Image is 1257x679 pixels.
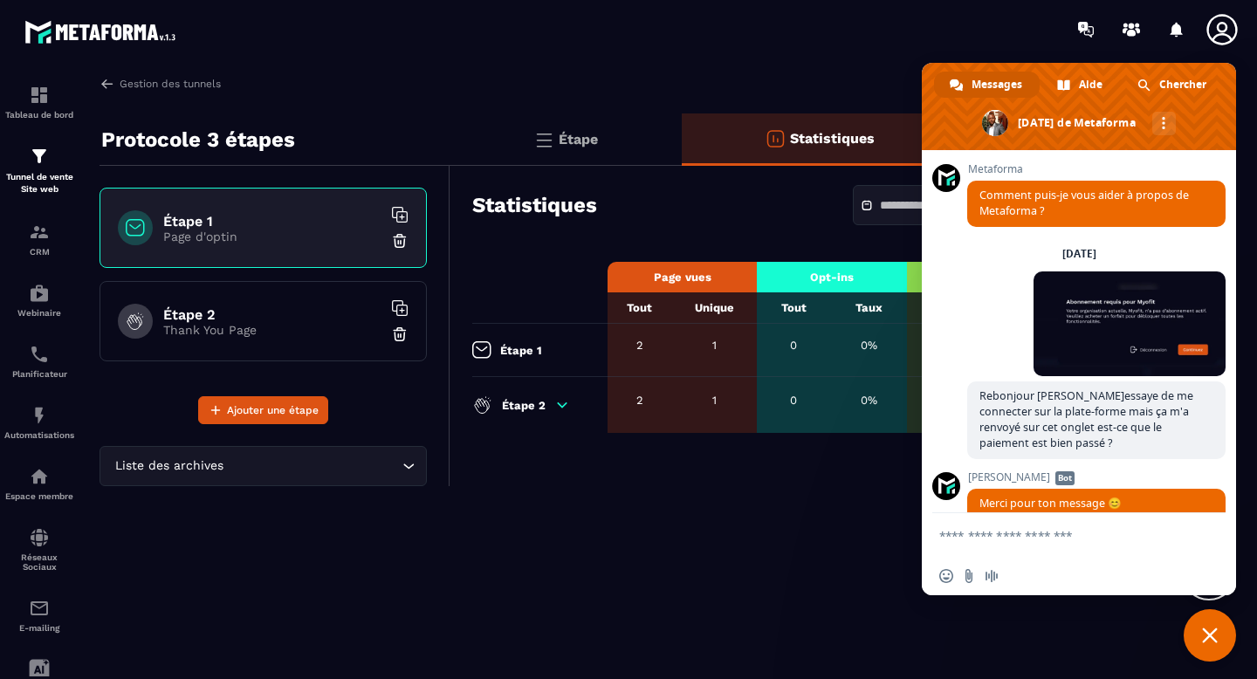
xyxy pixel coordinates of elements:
[680,394,748,407] div: 1
[29,85,50,106] img: formation
[4,209,74,270] a: formationformationCRM
[962,569,976,583] span: Envoyer un fichier
[1079,72,1102,98] span: Aide
[4,270,74,331] a: automationsautomationsWebinaire
[163,323,381,337] p: Thank You Page
[559,131,598,147] p: Étape
[1159,72,1206,98] span: Chercher
[198,396,328,424] button: Ajouter une étape
[4,453,74,514] a: automationsautomationsEspace membre
[608,292,672,324] th: Tout
[907,292,1004,324] th: Total
[1062,249,1096,259] div: [DATE]
[100,76,221,92] a: Gestion des tunnels
[4,491,74,501] p: Espace membre
[979,388,1193,450] span: Rebonjour [PERSON_NAME]essaye de me connecter sur la plate-forme mais ça m'a renvoyé sur cet ongl...
[29,527,50,548] img: social-network
[163,230,381,243] p: Page d'optin
[533,129,554,150] img: bars.0d591741.svg
[391,326,409,343] img: trash
[29,344,50,365] img: scheduler
[1152,112,1176,135] div: Autres canaux
[101,122,295,157] p: Protocole 3 étapes
[916,339,995,352] div: 0
[4,623,74,633] p: E-mailing
[4,331,74,392] a: schedulerschedulerPlanificateur
[4,369,74,379] p: Planificateur
[4,308,74,318] p: Webinaire
[29,405,50,426] img: automations
[985,569,999,583] span: Message audio
[939,528,1180,544] textarea: Entrez votre message...
[939,569,953,583] span: Insérer un emoji
[790,130,875,147] p: Statistiques
[934,72,1040,98] div: Messages
[4,110,74,120] p: Tableau de bord
[907,262,1222,292] th: Ventes
[111,456,227,476] span: Liste des archives
[967,471,1226,484] span: [PERSON_NAME]
[29,283,50,304] img: automations
[502,399,546,412] p: Étape 2
[831,292,908,324] th: Taux
[29,466,50,487] img: automations
[1055,471,1075,485] span: Bot
[680,339,748,352] div: 1
[100,446,427,486] div: Search for option
[616,339,663,352] div: 2
[4,585,74,646] a: emailemailE-mailing
[916,394,995,407] div: 0
[24,16,182,48] img: logo
[472,193,597,217] h3: Statistiques
[100,76,115,92] img: arrow
[4,392,74,453] a: automationsautomationsAutomatisations
[979,496,1202,636] span: Merci pour ton message 😊 Nous l’avons bien reçu — un membre de notre équipe va te répondre très p...
[766,339,821,352] div: 0
[4,552,74,572] p: Réseaux Sociaux
[840,339,899,352] div: 0%
[972,72,1022,98] span: Messages
[391,232,409,250] img: trash
[227,401,319,419] span: Ajouter une étape
[766,394,821,407] div: 0
[616,394,663,407] div: 2
[1122,72,1224,98] div: Chercher
[967,163,1226,175] span: Metaforma
[163,213,381,230] h6: Étape 1
[608,262,758,292] th: Page vues
[4,171,74,195] p: Tunnel de vente Site web
[500,344,542,357] p: Étape 1
[29,222,50,243] img: formation
[757,262,907,292] th: Opt-ins
[1041,72,1120,98] div: Aide
[29,146,50,167] img: formation
[1184,609,1236,662] div: Fermer le chat
[163,306,381,323] h6: Étape 2
[765,128,786,149] img: stats-o.f719a939.svg
[4,133,74,209] a: formationformationTunnel de vente Site web
[757,292,830,324] th: Tout
[29,598,50,619] img: email
[227,456,398,476] input: Search for option
[4,247,74,257] p: CRM
[4,514,74,585] a: social-networksocial-networkRéseaux Sociaux
[4,430,74,440] p: Automatisations
[671,292,757,324] th: Unique
[979,188,1189,218] span: Comment puis-je vous aider à propos de Metaforma ?
[840,394,899,407] div: 0%
[4,72,74,133] a: formationformationTableau de bord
